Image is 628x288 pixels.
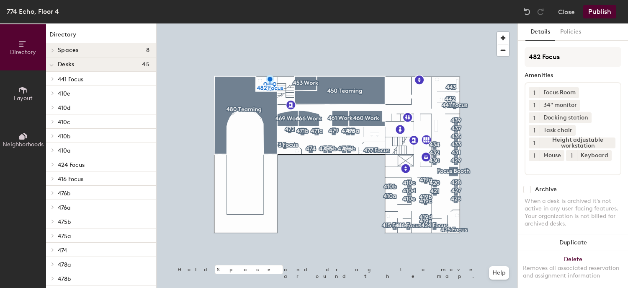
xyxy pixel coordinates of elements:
span: 410b [58,133,70,140]
span: 410a [58,147,70,154]
span: 1 [533,126,535,135]
span: 476a [58,204,70,211]
span: 416 Focus [58,176,83,183]
button: Details [525,23,555,41]
button: 1 [529,87,540,98]
span: 475b [58,218,71,226]
span: Directory [10,49,36,56]
button: 1 [529,125,540,136]
span: Desks [58,61,74,68]
span: 478b [58,275,71,283]
div: Focus Room [540,87,579,98]
span: 424 Focus [58,161,85,169]
button: 1 [529,112,540,123]
span: Spaces [58,47,79,54]
button: Duplicate [518,234,628,251]
div: 774 Echo, Floor 4 [7,6,59,17]
button: Close [558,5,575,18]
span: 474 [58,247,67,254]
img: Redo [536,8,545,16]
button: Policies [555,23,586,41]
button: Publish [583,5,616,18]
button: 1 [529,138,540,148]
span: 410d [58,104,70,112]
span: 1 [571,151,573,160]
div: When a desk is archived it's not active in any user-facing features. Your organization is not bil... [525,197,621,228]
div: Docking station [540,112,592,123]
span: 1 [533,151,535,160]
div: Removes all associated reservation and assignment information [523,265,623,280]
span: Neighborhoods [3,141,44,148]
span: 1 [533,101,535,110]
div: Task chair [540,125,576,136]
button: 1 [529,150,540,161]
h1: Directory [46,30,156,43]
div: Mouse [540,150,564,161]
span: 1 [533,139,535,148]
div: Height adjustable workstation [540,138,615,148]
span: 410e [58,90,70,97]
span: 1 [533,114,535,122]
span: 1 [533,88,535,97]
img: Undo [523,8,531,16]
button: 1 [566,150,577,161]
button: DeleteRemoves all associated reservation and assignment information [518,251,628,288]
div: 34" monitor [540,100,580,111]
span: 8 [146,47,149,54]
button: 1 [529,100,540,111]
div: Keyboard [577,150,612,161]
div: Amenities [525,72,621,79]
span: Layout [14,95,33,102]
span: 478a [58,261,71,268]
span: 475a [58,233,71,240]
span: 441 Focus [58,76,83,83]
span: 410c [58,119,70,126]
span: 476b [58,190,70,197]
span: 45 [142,61,149,68]
button: Help [489,266,509,280]
div: Archive [535,186,557,193]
